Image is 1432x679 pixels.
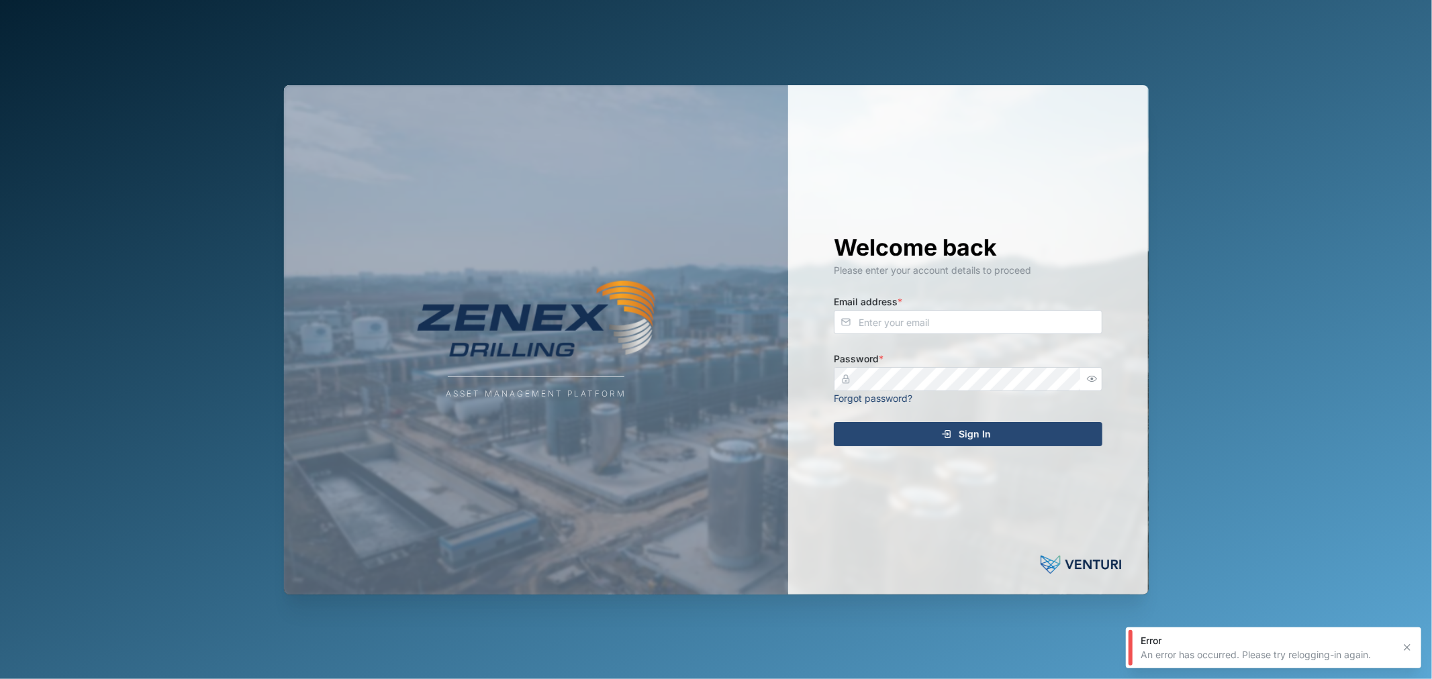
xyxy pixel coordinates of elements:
[834,352,884,366] label: Password
[834,422,1102,446] button: Sign In
[834,233,1102,262] h1: Welcome back
[834,295,902,309] label: Email address
[834,263,1102,278] div: Please enter your account details to proceed
[834,393,912,404] a: Forgot password?
[959,423,991,446] span: Sign In
[1041,552,1121,578] img: Venturi
[1141,634,1393,647] div: Error
[1141,648,1393,662] div: An error has occurred. Please try relogging-in again.
[401,278,670,359] img: Company Logo
[834,310,1102,334] input: Enter your email
[446,388,626,401] div: Asset Management Platform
